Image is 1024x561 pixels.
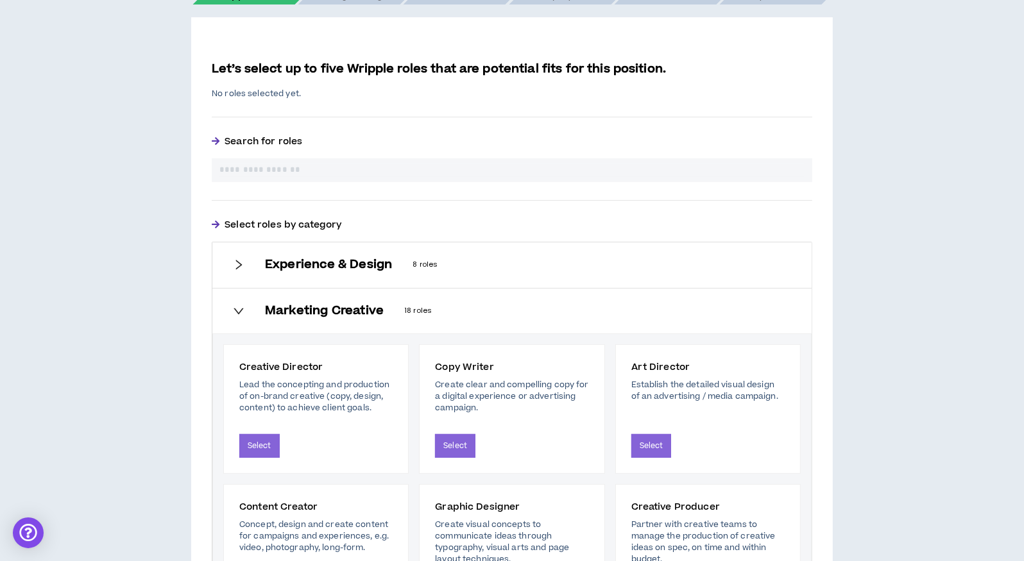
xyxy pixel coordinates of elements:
[239,519,393,553] p: Concept, design and create content for campaigns and experiences, e.g. video, photography, long-f...
[435,379,588,414] p: Create clear and compelling copy for a digital experience or advertising campaign.
[239,434,280,458] button: Select
[239,379,393,414] p: Lead the concepting and production of on-brand creative (copy, design, content) to achieve client...
[404,305,791,317] p: 18 roles
[13,517,44,548] div: Open Intercom Messenger
[435,360,588,374] h6: Copy Writer
[631,434,672,458] button: Select
[631,379,785,402] p: Establish the detailed visual design of an advertising / media campaign.
[631,360,785,374] h6: Art Director
[233,305,244,317] span: right
[233,259,244,271] span: right
[435,434,475,458] button: Select
[413,259,791,271] p: 8 roles
[212,88,812,99] p: No roles selected yet.
[265,304,384,318] h6: Marketing Creative
[265,258,392,272] h6: Experience & Design
[212,60,812,78] p: Let’s select up to five Wripple roles that are potential fits for this position.
[212,219,812,231] p: Select roles by category
[212,135,812,148] p: Search for roles
[239,360,393,374] h6: Creative Director
[631,500,785,514] h6: Creative Producer
[239,500,393,514] h6: Content Creator
[435,500,588,514] h6: Graphic Designer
